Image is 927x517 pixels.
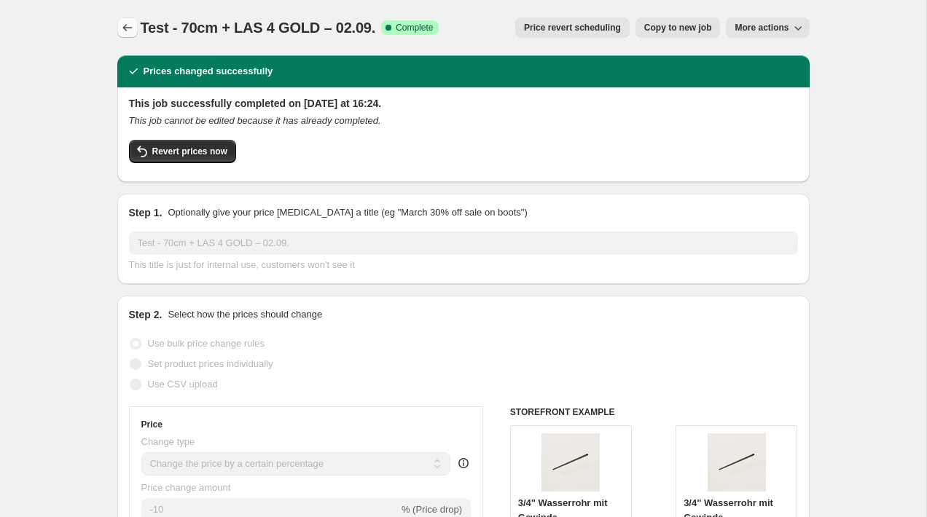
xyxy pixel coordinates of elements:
img: wasserrohr-temperguss-pamo-fuer-diy-moebel_80x.webp [708,433,766,492]
button: Revert prices now [129,140,236,163]
button: Price revert scheduling [515,17,630,38]
h6: STOREFRONT EXAMPLE [510,406,798,418]
div: help [456,456,471,470]
button: Price change jobs [117,17,138,38]
span: Price change amount [141,482,231,493]
span: Use CSV upload [148,379,218,390]
img: wasserrohr-temperguss-pamo-fuer-diy-moebel_80x.webp [541,433,600,492]
h2: Step 1. [129,205,163,220]
span: This title is just for internal use, customers won't see it [129,259,355,270]
span: % (Price drop) [402,504,462,515]
span: Copy to new job [644,22,712,33]
span: Change type [141,436,195,447]
button: More actions [726,17,809,38]
span: Price revert scheduling [524,22,621,33]
h3: Price [141,419,163,430]
span: Set product prices individually [148,358,273,369]
h2: Step 2. [129,307,163,322]
span: Test - 70cm + LAS 4 GOLD – 02.09. [141,20,376,36]
span: Revert prices now [152,146,227,157]
button: Copy to new job [635,17,721,38]
span: Use bulk price change rules [148,338,265,349]
p: Optionally give your price [MEDICAL_DATA] a title (eg "March 30% off sale on boots") [168,205,527,220]
input: 30% off holiday sale [129,232,798,255]
p: Select how the prices should change [168,307,322,322]
i: This job cannot be edited because it has already completed. [129,115,381,126]
span: More actions [735,22,789,33]
h2: This job successfully completed on [DATE] at 16:24. [129,96,798,111]
span: Complete [396,22,433,33]
h2: Prices changed successfully [144,64,273,79]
